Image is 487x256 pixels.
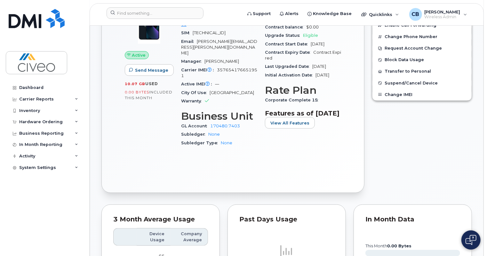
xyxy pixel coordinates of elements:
span: Carrier IMEI [181,68,217,72]
span: 357654176651951 [181,68,257,78]
span: $0.00 [306,25,319,29]
div: Quicklinks [357,8,403,21]
span: 10.07 GB [125,82,145,86]
span: Quicklinks [369,12,392,17]
div: chad balanag [405,8,472,21]
div: In Month Data [365,216,460,223]
span: [PERSON_NAME] [204,59,239,64]
span: Corporate Complete 15 [265,98,321,102]
input: Find something... [107,7,204,19]
h3: Business Unit [181,110,257,122]
a: 170480.7403 [210,124,240,128]
button: Request Account Change [372,43,472,54]
button: View All Features [265,117,315,129]
span: Active [132,52,146,58]
span: SIM [181,30,193,35]
div: Past Days Usage [239,216,334,223]
span: included this month [125,90,172,100]
span: Contract Expiry Date [265,50,313,55]
h3: Rate Plan [265,84,341,96]
tspan: 0.00 Bytes [387,244,411,248]
span: GL Account [181,124,210,128]
span: [GEOGRAPHIC_DATA] [210,90,254,95]
a: Alerts [275,7,303,20]
span: Knowledge Base [313,11,352,17]
div: 3 Month Average Usage [113,216,208,223]
span: Enable Call Forwarding [385,23,436,28]
th: Device Usage [137,228,171,246]
a: None [221,140,232,145]
button: Change Phone Number [372,31,472,43]
span: [DATE] [311,42,324,46]
button: Change IMEI [372,89,472,100]
button: Block Data Usage [372,54,472,66]
span: CB [412,11,419,18]
span: [TECHNICAL_ID] [193,30,226,35]
button: Suspend/Cancel Device [372,77,472,89]
span: [PERSON_NAME] [425,9,460,14]
span: Eligible [303,33,318,38]
span: Contract balance [265,25,306,29]
span: City Of Use [181,90,210,95]
button: Transfer to Personal [372,66,472,77]
span: Initial Activation Date [265,73,315,77]
a: Knowledge Base [303,7,356,20]
text: this month [365,244,411,248]
span: Manager [181,59,204,64]
span: [DATE] [315,73,329,77]
th: Company Average [171,228,208,246]
img: Open chat [466,235,476,245]
span: used [145,81,158,86]
span: [DATE] [312,64,326,69]
span: 0.00 Bytes [125,90,149,94]
h3: Features as of [DATE] [265,109,341,117]
span: Active IMEI [181,82,215,86]
span: Contract Start Date [265,42,311,46]
span: Warranty [181,99,204,103]
span: Upgrade Status [265,33,303,38]
button: Send Message [125,64,174,76]
span: [PERSON_NAME][EMAIL_ADDRESS][PERSON_NAME][DOMAIN_NAME] [181,39,257,56]
span: Subledger [181,132,208,137]
span: Last Upgraded Date [265,64,312,69]
span: Alerts [285,11,299,17]
span: — [215,82,219,86]
span: Send Message [135,67,168,73]
a: None [208,132,220,137]
span: Subledger Type [181,140,221,145]
span: Support [253,11,271,17]
span: Suspend/Cancel Device [385,81,438,85]
span: Email [181,39,197,44]
span: Wireless Admin [425,14,460,20]
span: View All Features [270,120,309,126]
a: Support [243,7,275,20]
